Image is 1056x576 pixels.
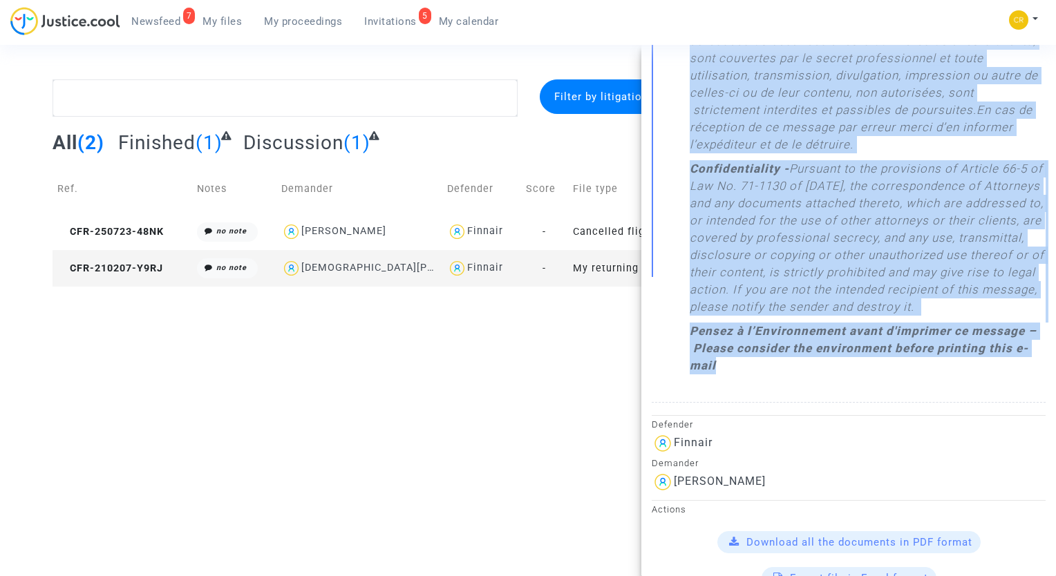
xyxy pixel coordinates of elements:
div: Finnair [467,262,503,273]
span: (2) [77,131,104,154]
img: 05be512a7f9b3115d70346e584f3c7ed [1009,10,1028,30]
span: All [53,131,77,154]
td: File type [568,164,734,213]
div: 5 [419,8,431,24]
td: Cancelled flight (Regulation EC 261/2004) [568,213,734,250]
img: icon-user.svg [447,258,467,278]
td: Notes [192,164,276,213]
div: [PERSON_NAME] [301,225,386,237]
span: Discussion [243,131,343,154]
i: Pursuant to the provisions of Article 66-5 of Law No. 71-1130 of [DATE], the correspondence of At... [690,162,1044,314]
span: Newsfeed [131,15,180,28]
span: My proceedings [264,15,342,28]
span: Invitations [364,15,417,28]
strong: Confidentiality - [690,162,789,175]
td: Ref. [53,164,192,213]
a: My calendar [428,11,510,32]
span: (1) [343,131,370,154]
span: - [543,262,546,274]
td: My returning flight to or from [GEOGRAPHIC_DATA] has been cancelled [568,250,734,287]
span: Finished [118,131,196,154]
span: CFR-250723-48NK [57,226,164,238]
span: (1) [196,131,223,154]
img: icon-user.svg [281,222,301,242]
span: My files [202,15,242,28]
i: no note [216,227,247,236]
span: My calendar [439,15,499,28]
td: Demander [276,164,442,213]
td: Defender [442,164,521,213]
a: 7Newsfeed [120,11,191,32]
span: - [543,226,546,238]
a: My files [191,11,253,32]
span: CFR-210207-Y9RJ [57,262,163,274]
a: 5Invitations [353,11,428,32]
div: [DEMOGRAPHIC_DATA][PERSON_NAME] [301,262,502,273]
i: no note [216,263,247,272]
img: icon-user.svg [281,258,301,278]
div: Finnair [467,225,503,237]
td: Score [521,164,568,213]
span: Filter by litigation [554,90,648,103]
img: icon-user.svg [447,222,467,242]
div: 7 [183,8,196,24]
img: jc-logo.svg [10,7,120,35]
a: My proceedings [253,11,353,32]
